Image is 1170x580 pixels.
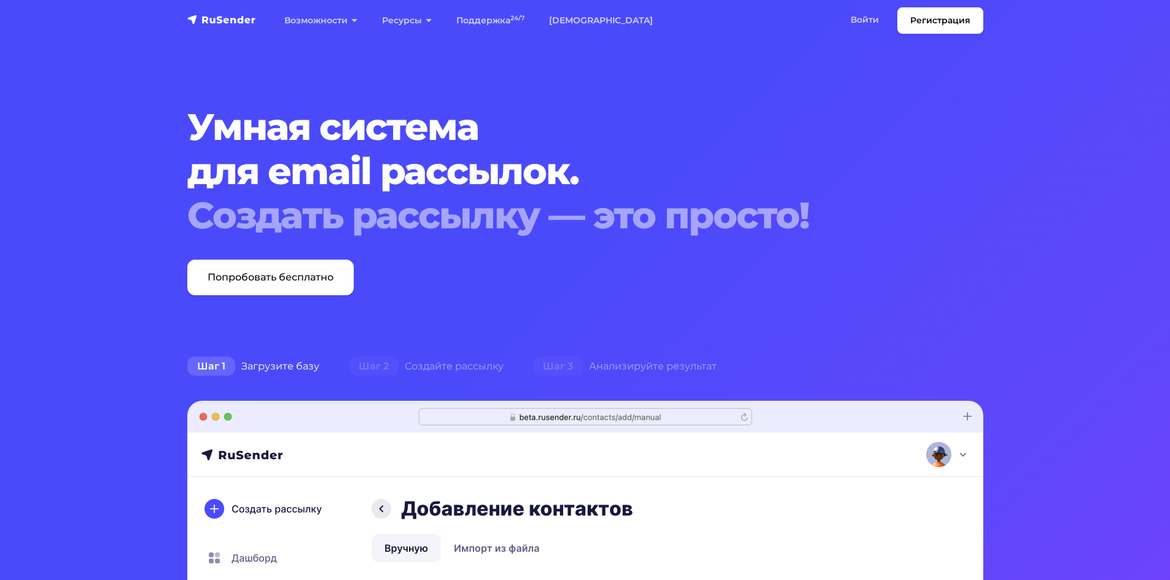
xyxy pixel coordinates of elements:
[838,7,891,33] a: Войти
[370,8,444,33] a: Ресурсы
[518,354,731,379] div: Анализируйте результат
[349,357,399,376] span: Шаг 2
[272,8,370,33] a: Возможности
[187,193,916,238] div: Создать рассылку — это просто!
[444,8,537,33] a: Поддержка24/7
[334,354,518,379] div: Создайте рассылку
[187,105,916,238] h1: Умная система для email рассылок.
[187,14,256,26] img: RuSender
[187,260,354,295] a: Попробовать бесплатно
[533,357,583,376] span: Шаг 3
[897,7,983,34] a: Регистрация
[187,357,235,376] span: Шаг 1
[537,8,665,33] a: [DEMOGRAPHIC_DATA]
[510,14,525,22] sup: 24/7
[173,354,334,379] div: Загрузите базу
